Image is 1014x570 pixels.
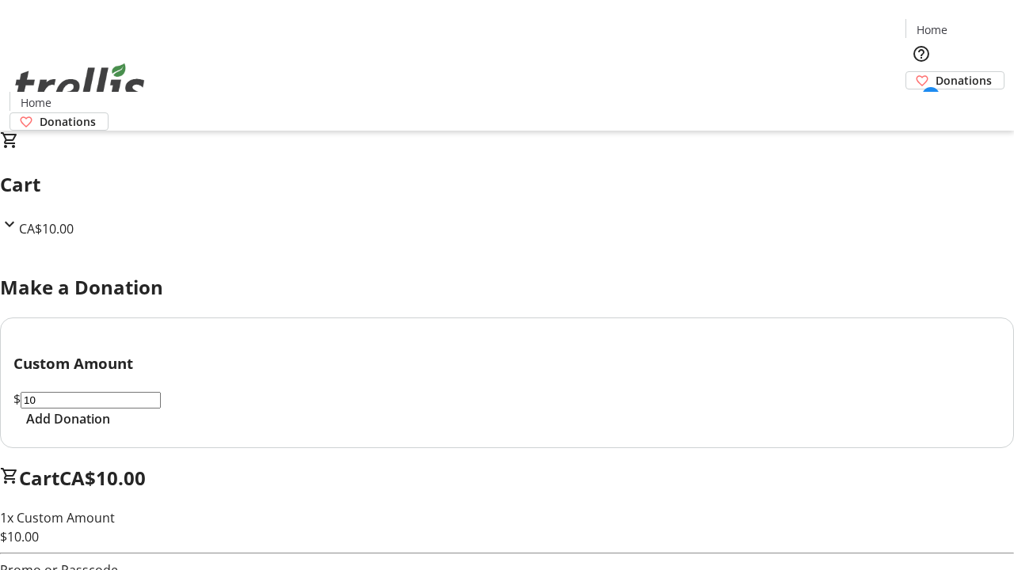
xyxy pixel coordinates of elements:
a: Home [10,94,61,111]
a: Donations [905,71,1004,89]
span: Donations [936,72,992,89]
button: Cart [905,89,937,121]
span: $ [13,390,21,408]
a: Home [906,21,957,38]
span: Add Donation [26,409,110,428]
img: Orient E2E Organization vt8qAQIrmI's Logo [10,46,151,125]
span: CA$10.00 [59,465,146,491]
h3: Custom Amount [13,352,1001,374]
button: Help [905,38,937,70]
input: Donation Amount [21,392,161,408]
button: Add Donation [13,409,123,428]
span: Home [917,21,947,38]
span: Home [21,94,51,111]
span: Donations [40,113,96,130]
a: Donations [10,112,109,131]
span: CA$10.00 [19,220,74,237]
